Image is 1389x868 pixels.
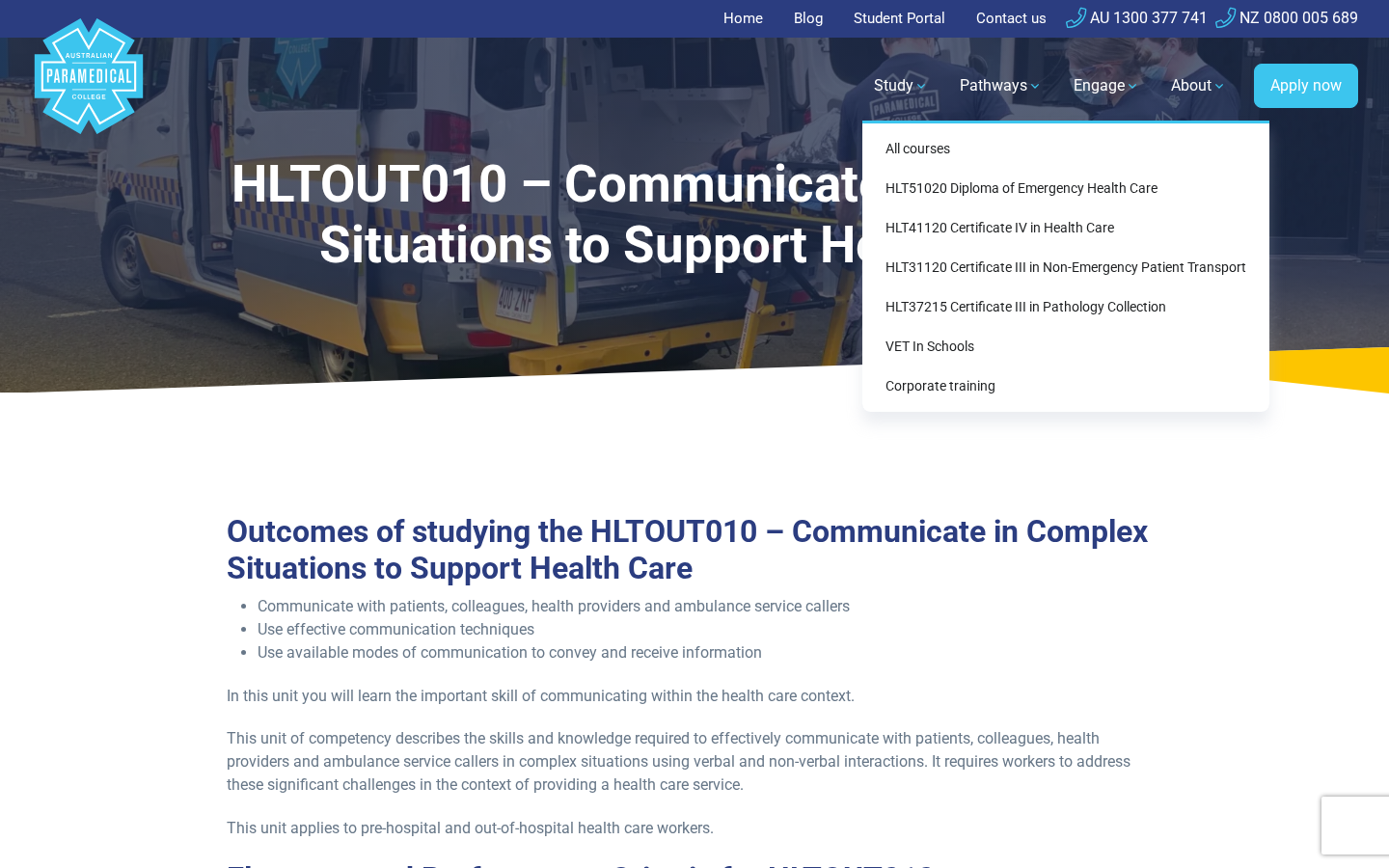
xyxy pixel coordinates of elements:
a: Australian Paramedical College [31,38,147,135]
h2: Outcomes of studying the HLTOUT010 – Communicate in Complex Situations to Support Health Care [227,513,1163,587]
a: All courses [870,131,1262,167]
a: HLT41120 Certificate IV in Health Care [870,210,1262,246]
p: In this unit you will learn the important skill of communicating within the health care context. [227,685,1163,708]
a: Corporate training [870,368,1262,404]
a: HLT37215 Certificate III in Pathology Collection [870,289,1262,325]
a: VET In Schools [870,329,1262,365]
a: NZ 0800 005 689 [1215,9,1358,27]
h1: HLTOUT010 – Communicate in Complex Situations to Support Healthcare [197,154,1192,277]
a: Pathways [948,59,1054,113]
div: Study [862,121,1269,412]
a: About [1159,59,1239,113]
a: Engage [1062,59,1152,113]
p: This unit of competency describes the skills and knowledge required to effectively communicate wi... [227,727,1163,797]
a: Apply now [1254,64,1358,108]
li: Use effective communication techniques [258,618,1163,641]
a: HLT51020 Diploma of Emergency Health Care [870,171,1262,206]
li: Communicate with patients, colleagues, health providers and ambulance service callers [258,595,1163,618]
p: This unit applies to pre-hospital and out-of-hospital health care workers. [227,817,1163,840]
a: AU 1300 377 741 [1066,9,1208,27]
li: Use available modes of communication to convey and receive information [258,641,1163,665]
a: Study [862,59,940,113]
a: HLT31120 Certificate III in Non-Emergency Patient Transport [870,250,1262,285]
